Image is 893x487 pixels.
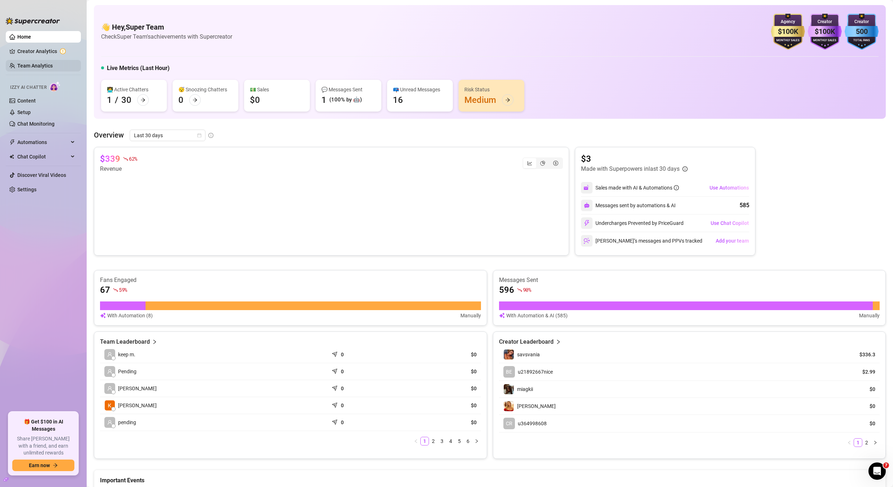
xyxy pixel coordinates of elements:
li: 3 [438,437,446,445]
span: fall [123,156,128,161]
article: With Automation & AI (585) [506,312,568,319]
span: 62 % [129,155,137,162]
span: Chat Copilot [17,151,69,162]
span: arrow-right [53,463,58,468]
span: Izzy AI Chatter [10,84,47,91]
span: arrow-right [505,97,510,103]
div: 585 [740,201,749,210]
span: 59 % [119,286,127,293]
span: send [332,418,339,425]
img: logo-BBDzfeDw.svg [6,17,60,25]
div: Agency [771,18,805,25]
img: svg%3e [584,203,590,208]
iframe: Intercom live chat [868,462,886,480]
span: user [107,386,112,391]
article: $0 [409,419,477,426]
div: 1 [321,94,326,106]
img: svg%3e [584,184,590,191]
span: info-circle [208,133,213,138]
article: 0 [341,351,344,358]
span: u21892667nice [518,369,553,375]
article: Revenue [100,165,137,173]
span: left [414,439,418,443]
article: Messages Sent [499,276,880,284]
div: segmented control [523,157,563,169]
span: arrow-right [140,97,146,103]
span: Use Automations [710,185,749,191]
span: fall [113,287,118,292]
a: 5 [455,437,463,445]
div: 👩‍💻 Active Chatters [107,86,161,94]
div: Important Events [100,470,880,485]
div: (100% by 🤖) [329,96,362,104]
article: With Automation (8) [107,312,153,319]
img: svg%3e [499,312,505,319]
img: Chat Copilot [9,154,14,159]
article: $0 [409,351,477,358]
img: miagkii [504,384,514,394]
article: 0 [341,385,344,392]
div: Creator [808,18,842,25]
div: 😴 Snoozing Chatters [178,86,233,94]
div: 💵 Sales [250,86,304,94]
span: Automations [17,136,69,148]
article: 67 [100,284,110,296]
div: Monthly Sales [771,38,805,43]
span: user [107,420,112,425]
article: Made with Superpowers in last 30 days [581,165,680,173]
div: Sales made with AI & Automations [595,184,679,192]
h4: 👋 Hey, Super Team [101,22,232,32]
a: Home [17,34,31,40]
span: fall [517,287,522,292]
img: blue-badge-DgoSNQY1.svg [845,14,879,50]
span: right [556,338,561,346]
span: left [847,440,851,445]
img: gold-badge-CigiZidd.svg [771,14,805,50]
li: 1 [854,438,862,447]
span: 90 % [523,286,531,293]
div: Messages sent by automations & AI [581,200,676,211]
article: Creator Leaderboard [499,338,554,346]
span: info-circle [674,185,679,190]
button: Use Chat Copilot [710,217,749,229]
a: Settings [17,187,36,192]
span: send [332,367,339,374]
span: miagkii [517,386,533,392]
a: 2 [429,437,437,445]
span: info-circle [682,166,688,171]
a: 3 [438,437,446,445]
a: Team Analytics [17,63,53,69]
article: 0 [341,368,344,375]
h5: Live Metrics (Last Hour) [107,64,170,73]
span: pending [118,418,136,426]
li: Next Page [472,437,481,445]
span: [PERSON_NAME] [118,384,157,392]
a: Content [17,98,36,104]
span: BE [506,368,512,376]
a: 4 [447,437,455,445]
span: Add your team [716,238,749,244]
span: [PERSON_NAME] [118,401,157,409]
li: Next Page [871,438,880,447]
span: CR [506,419,512,427]
article: $0 [842,386,875,393]
span: arrow-right [192,97,198,103]
span: Use Chat Copilot [711,220,749,226]
span: [PERSON_NAME] [517,403,556,409]
button: Use Automations [709,182,749,194]
li: 2 [862,438,871,447]
img: savsvania [504,349,514,360]
span: send [332,350,339,357]
article: Fans Engaged [100,276,481,284]
img: svg%3e [584,238,590,244]
li: 4 [446,437,455,445]
button: left [412,437,420,445]
li: 5 [455,437,464,445]
article: $0 [409,402,477,409]
span: right [873,440,877,445]
img: Kostya Arabadji [105,400,115,410]
div: $100K [808,26,842,37]
span: user [107,352,112,357]
div: Risk Status [464,86,519,94]
li: Previous Page [412,437,420,445]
